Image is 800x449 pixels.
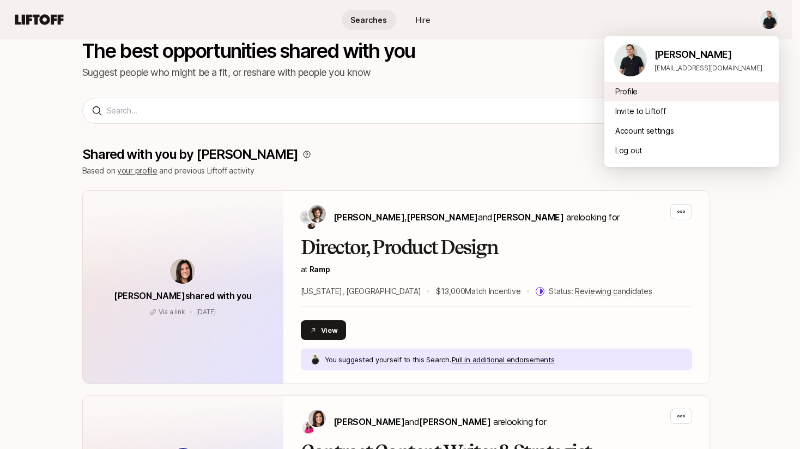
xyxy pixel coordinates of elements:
[654,47,770,62] p: [PERSON_NAME]
[654,63,770,73] p: [EMAIL_ADDRESS][DOMAIN_NAME]
[604,101,779,121] div: Invite to Liftoff
[614,44,647,76] img: Tomáš Zeman
[604,141,779,160] div: Log out
[604,82,779,101] div: Profile
[604,121,779,141] div: Account settings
